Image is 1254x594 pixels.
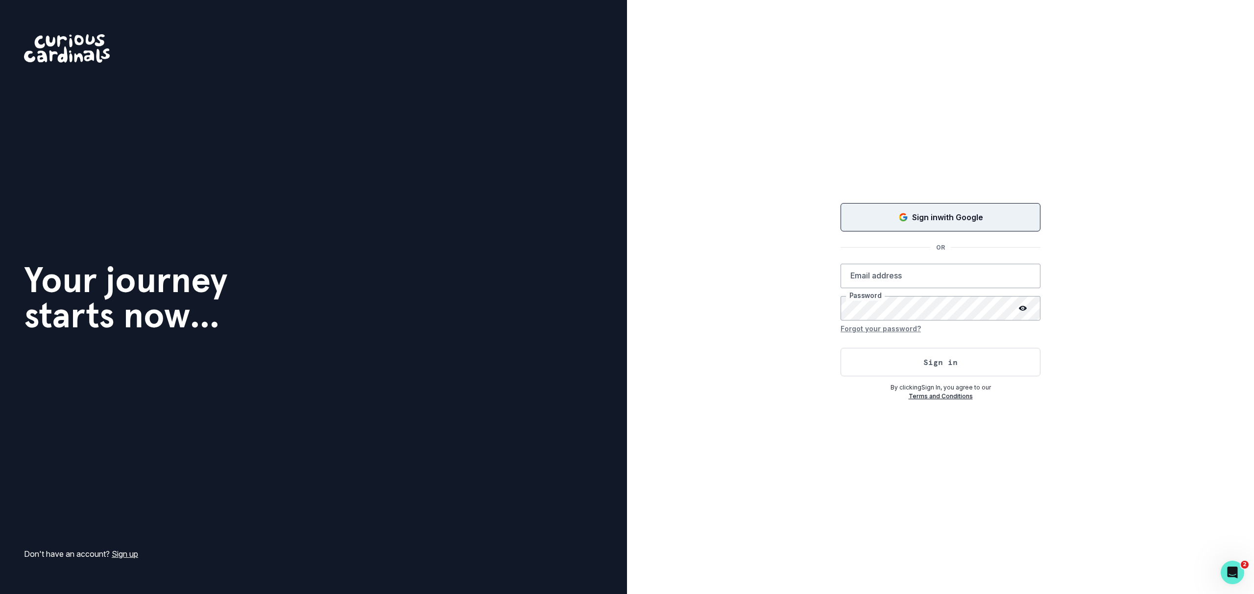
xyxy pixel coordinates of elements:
[1241,561,1249,569] span: 2
[112,549,138,559] a: Sign up
[930,243,951,252] p: OR
[841,203,1040,231] button: Sign in with Google (GSuite)
[24,262,228,333] h1: Your journey starts now...
[909,392,973,400] a: Terms and Conditions
[841,348,1040,376] button: Sign in
[912,211,983,223] p: Sign in with Google
[24,34,110,63] img: Curious Cardinals Logo
[24,548,138,560] p: Don't have an account?
[841,383,1040,392] p: By clicking Sign In , you agree to our
[841,320,921,336] button: Forgot your password?
[1221,561,1244,584] iframe: Intercom live chat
